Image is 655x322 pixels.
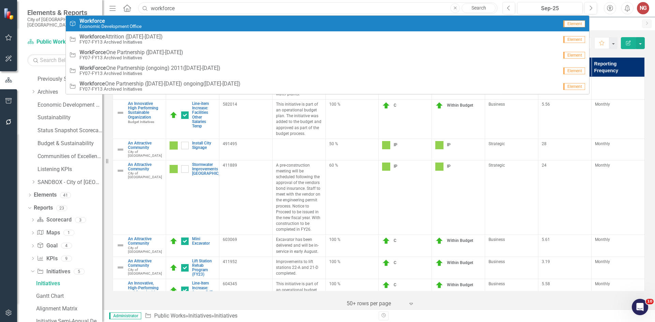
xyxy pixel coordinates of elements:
div: Monthly [595,102,641,107]
td: Double-Click to Edit [272,160,325,235]
td: Double-Click to Edit Right Click for Context Menu [166,99,219,139]
span: 24 [542,163,547,168]
button: NG [637,2,649,14]
div: Monthly [595,163,641,168]
img: Within Budget [435,102,443,110]
span: Element [563,36,585,43]
a: Stormwater Improvements in [GEOGRAPHIC_DATA] [192,163,231,176]
img: C [382,259,390,267]
td: Double-Click to Edit Right Click for Context Menu [166,160,219,235]
div: Initiatives [214,312,237,319]
a: Line-item Increase: Facilities Other Salaries Temp [192,102,216,128]
div: 5 [74,269,85,274]
td: Double-Click to Edit Right Click for Context Menu [113,257,166,279]
td: Double-Click to Edit [272,257,325,279]
img: Within Budget [435,259,443,267]
div: Alignment Matrix [36,306,102,312]
strong: Workforce [79,80,105,87]
span: Business [489,102,505,107]
a: Archives [38,88,102,96]
td: Double-Click to Edit [432,139,485,160]
div: 3 [75,217,86,223]
img: ClearPoint Strategy [3,8,15,20]
img: C [382,237,390,245]
td: Double-Click to Edit Right Click for Context Menu [113,160,166,235]
td: Double-Click to Edit [538,160,592,235]
a: Scorecard [37,216,71,224]
div: Monthly [595,281,641,287]
td: Double-Click to Edit [485,160,538,235]
span: C [394,103,396,108]
td: Double-Click to Edit [325,257,379,279]
span: Within Budget [447,260,473,265]
span: Attrition ([DATE]-[DATE]) [79,34,163,40]
div: Gantt Chart [36,293,102,299]
div: 50 % [329,141,375,147]
div: 491495 [223,141,269,147]
img: IP [382,163,390,171]
td: Double-Click to Edit [432,235,485,257]
img: Not Defined [116,145,125,154]
span: 5.56 [542,102,550,107]
td: Double-Click to Edit [485,235,538,257]
img: IP [382,141,390,149]
span: C [394,260,396,265]
div: 9 [61,256,72,261]
input: Search ClearPoint... [138,2,497,14]
p: Excavator has been delivered and will be in-service in early August. [276,237,322,254]
div: Monthly [595,259,641,265]
td: Double-Click to Edit [432,160,485,235]
td: Double-Click to Edit Right Click for Context Menu [113,235,166,257]
td: Double-Click to Edit Right Click for Context Menu [113,139,166,160]
a: KPIs [37,255,57,263]
small: FY07-FY13 Archived Initiatives [79,71,220,76]
a: Alignment Matrix [34,303,102,314]
span: Within Budget [447,103,473,108]
a: Reports [34,204,53,212]
small: City of [GEOGRAPHIC_DATA], [GEOGRAPHIC_DATA] [27,17,96,28]
span: One Partnership ([DATE]-[DATE]) [79,49,183,56]
a: An Attractive Community [128,141,162,150]
a: WorkForceOne Partnership ([DATE]-[DATE])FY07-FY13 Archived InitiativesElement [66,47,589,63]
a: An Attractive Community [128,237,162,246]
td: Double-Click to Edit [325,99,379,139]
p: A pre-construction meeting will be scheduled following the approval of the vendors bond insurance... [276,163,322,233]
span: Strategic [489,163,505,168]
a: An Attractive Community [128,163,162,171]
div: 41 [60,192,71,198]
td: Double-Click to Edit [432,99,485,139]
td: Double-Click to Edit Right Click for Context Menu [166,235,219,257]
td: Double-Click to Edit [592,160,645,235]
span: IP [394,164,397,169]
div: 60 % [329,163,375,168]
img: IP [170,141,178,150]
span: 3.19 [542,259,550,264]
td: Double-Click to Edit [485,257,538,279]
span: City of [GEOGRAPHIC_DATA] [128,150,162,157]
a: Listening KPIs [38,166,102,173]
td: Double-Click to Edit [592,139,645,160]
span: City of [GEOGRAPHIC_DATA] [128,171,162,179]
td: Double-Click to Edit Right Click for Context Menu [113,99,166,139]
img: Within Budget [435,281,443,289]
div: 4 [61,243,72,249]
div: 100 % [329,259,375,265]
td: Double-Click to Edit [325,235,379,257]
img: Within Budget [435,237,443,245]
span: Administrator [109,312,141,319]
a: Communities of Excellence [38,153,102,160]
div: 100 % [329,102,375,107]
td: Double-Click to Edit Right Click for Context Menu [166,279,219,319]
input: Search Below... [27,54,96,66]
td: Double-Click to Edit [592,99,645,139]
td: Double-Click to Edit [432,257,485,279]
span: Element [563,52,585,59]
img: Not Defined [116,263,125,272]
div: 1 [63,230,74,236]
a: An Innovative High Performing Sustainable Organization [128,102,162,120]
td: Double-Click to Edit [325,139,379,160]
img: Not Defined [116,290,125,298]
p: This initiative is part of an operational budget plan. The initiative was added to the budget and... [276,281,322,316]
div: Initiatives [36,280,102,287]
